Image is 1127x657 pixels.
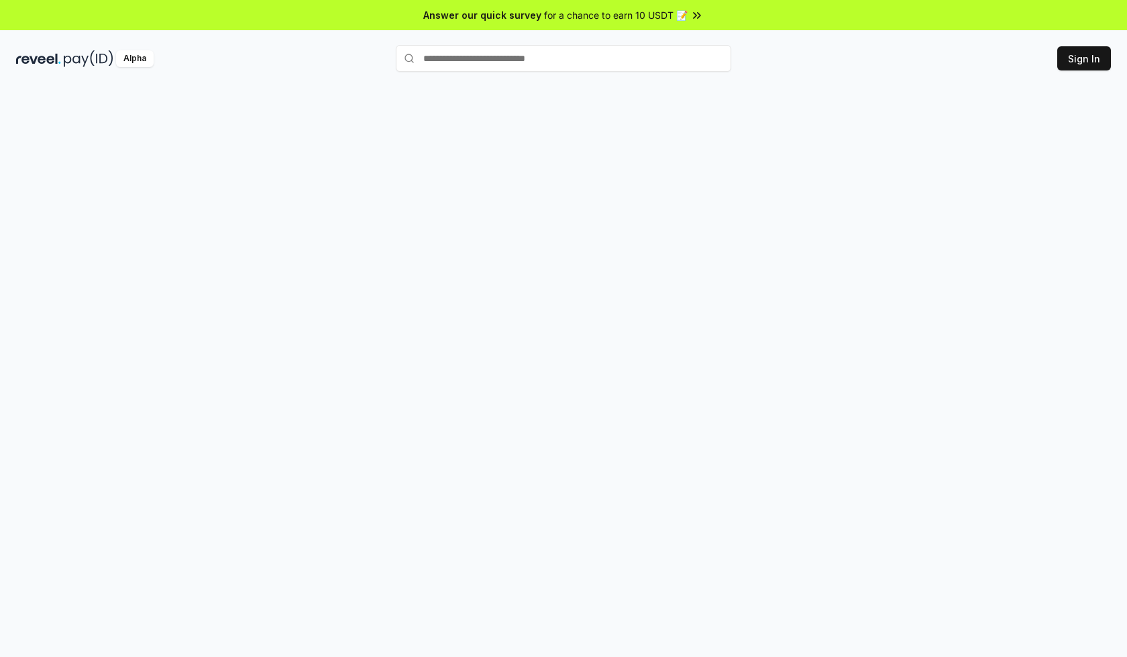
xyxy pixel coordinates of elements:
[16,50,61,67] img: reveel_dark
[423,8,541,22] span: Answer our quick survey
[116,50,154,67] div: Alpha
[1057,46,1111,70] button: Sign In
[544,8,688,22] span: for a chance to earn 10 USDT 📝
[64,50,113,67] img: pay_id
